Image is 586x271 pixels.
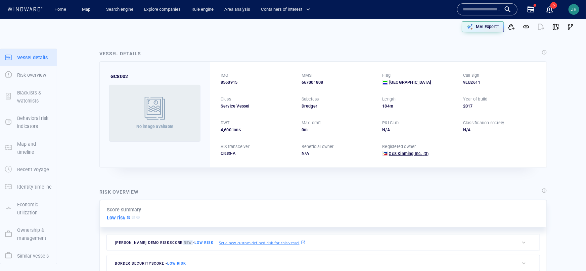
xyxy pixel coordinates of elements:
[0,84,57,110] button: Blacklists & watchlists
[221,79,237,85] span: 8560915
[17,183,52,191] p: Identity timeline
[0,72,57,78] a: Risk overview
[304,127,308,132] span: m
[546,5,554,13] div: Notification center
[390,104,393,109] span: m
[0,144,57,151] a: Map and timeline
[302,151,309,156] span: N/A
[17,201,52,217] p: Economic utilization
[183,240,193,245] span: New
[115,261,186,266] span: border security score -
[0,161,57,178] button: Recent voyage
[389,151,422,156] span: Gc8 Kinming Inc.
[0,135,57,161] button: Map and timeline
[99,188,139,196] div: Risk overview
[302,96,319,102] p: Subclass
[0,49,57,66] button: Vessel details
[115,240,214,245] span: [PERSON_NAME] DEMO risk score -
[382,127,455,133] div: N/A
[463,103,536,109] div: 2017
[219,239,306,246] a: Set a new custom defined risk for this vessel
[167,261,186,266] span: Low risk
[382,72,391,78] p: Flag
[382,144,416,150] p: Registered owner
[548,19,563,34] button: View on map
[17,226,52,243] p: Ownership & management
[0,110,57,135] button: Behavioral risk indicators
[17,114,52,131] p: Behavioral risk indicators
[0,221,57,247] button: Ownership & management
[17,54,48,62] p: Vessel details
[519,19,534,34] button: Get link
[0,54,57,60] a: Vessel details
[222,4,253,15] a: Area analysis
[17,89,52,105] p: Blacklists & watchlists
[0,205,57,211] a: Economic utilization
[0,66,57,84] button: Risk overview
[189,4,216,15] a: Rule engine
[476,24,499,30] p: MAI Expert™
[0,247,57,265] button: Similar vessels
[17,165,49,174] p: Recent voyage
[382,96,396,102] p: Length
[107,214,126,222] p: Low risk
[0,166,57,173] a: Recent voyage
[463,127,536,133] div: N/A
[302,144,334,150] p: Beneficial owner
[302,103,374,109] div: Dredger
[0,93,57,99] a: Blacklists & watchlists
[302,72,313,78] p: MMSI
[219,240,300,246] p: Set a new custom defined risk for this vessel
[463,96,488,102] p: Year of build
[0,231,57,237] a: Ownership & management
[546,5,554,13] button: 5
[17,140,52,156] p: Map and timeline
[0,196,57,222] button: Economic utilization
[110,72,128,80] div: GC8002
[571,7,577,12] span: JB
[136,124,174,129] span: No image available
[141,4,183,15] a: Explore companies
[77,4,98,15] button: Map
[382,120,399,126] p: P&I Club
[382,104,390,109] span: 184
[302,127,304,132] span: 0
[557,241,581,266] iframe: Chat
[462,21,504,32] button: MAI Expert™
[221,120,230,126] p: DWT
[463,79,536,85] div: 9LU2611
[194,241,213,245] span: Low risk
[103,4,136,15] a: Search engine
[0,252,57,259] a: Similar vessels
[0,119,57,125] a: Behavioral risk indicators
[0,184,57,190] a: Identity timeline
[221,72,229,78] p: IMO
[221,96,231,102] p: Class
[258,4,316,15] button: Containers of interest
[50,4,71,15] button: Home
[504,19,519,34] button: Add to vessel list
[389,79,431,85] span: [GEOGRAPHIC_DATA]
[302,79,374,85] div: 667001808
[0,178,57,196] button: Identity timeline
[567,3,581,16] button: JB
[463,72,480,78] p: Call sign
[463,120,504,126] p: Classification society
[79,4,95,15] a: Map
[221,127,294,133] div: 4,600 tons
[52,4,69,15] a: Home
[563,19,578,34] button: Visual Link Analysis
[302,120,321,126] p: Max. draft
[221,103,294,109] div: Service Vessel
[221,151,235,156] span: Class-A
[17,252,49,260] p: Similar vessels
[550,2,557,9] span: 5
[422,151,429,157] span: (3)
[107,206,141,214] p: Score summary
[221,144,250,150] p: AIS transceiver
[17,71,46,79] p: Risk overview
